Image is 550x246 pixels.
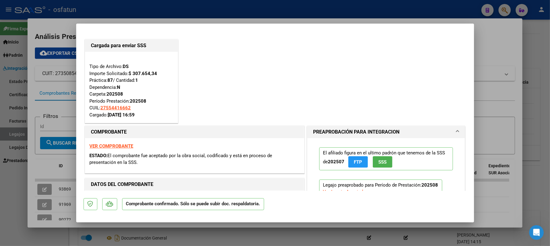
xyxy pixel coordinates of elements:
strong: $ 307.654,34 [129,71,157,76]
strong: DS [123,64,129,69]
strong: 202508 [422,182,438,188]
strong: 202508 [130,98,147,104]
strong: COMPROBANTE [91,129,127,135]
button: SSS [373,156,392,168]
strong: DATOS DEL COMPROBANTE [91,181,154,187]
div: Tipo de Archivo: Importe Solicitado: Práctica: / Cantidad: Dependencia: Carpeta: Período Prestaci... [90,56,173,119]
a: VER COMPROBANTE [90,143,133,149]
strong: 1 [136,78,138,83]
strong: 202507 [328,159,345,165]
strong: N [117,85,121,90]
div: Ver Legajo Asociado [323,188,366,195]
span: El comprobante fue aceptado por la obra social, codificado y está en proceso de presentación en l... [90,153,272,165]
h1: PREAPROBACIÓN PARA INTEGRACION [313,128,400,136]
strong: 87 [108,78,113,83]
span: SSS [378,159,387,165]
span: FTP [354,159,362,165]
strong: 202508 [107,91,123,97]
strong: [DATE] 16:59 [108,112,135,118]
span: 27554416662 [101,105,131,111]
p: Comprobante confirmado. Sólo se puede subir doc. respaldatoria. [122,198,264,210]
button: FTP [348,156,368,168]
p: Legajo preaprobado para Período de Prestación: [319,180,442,245]
mat-expansion-panel-header: PREAPROBACIÓN PARA INTEGRACION [307,126,465,138]
span: ESTADO: [90,153,108,158]
p: El afiliado figura en el ultimo padrón que tenemos de la SSS de [319,147,453,170]
h1: Cargada para enviar SSS [91,42,172,49]
iframe: Intercom live chat [529,225,544,240]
